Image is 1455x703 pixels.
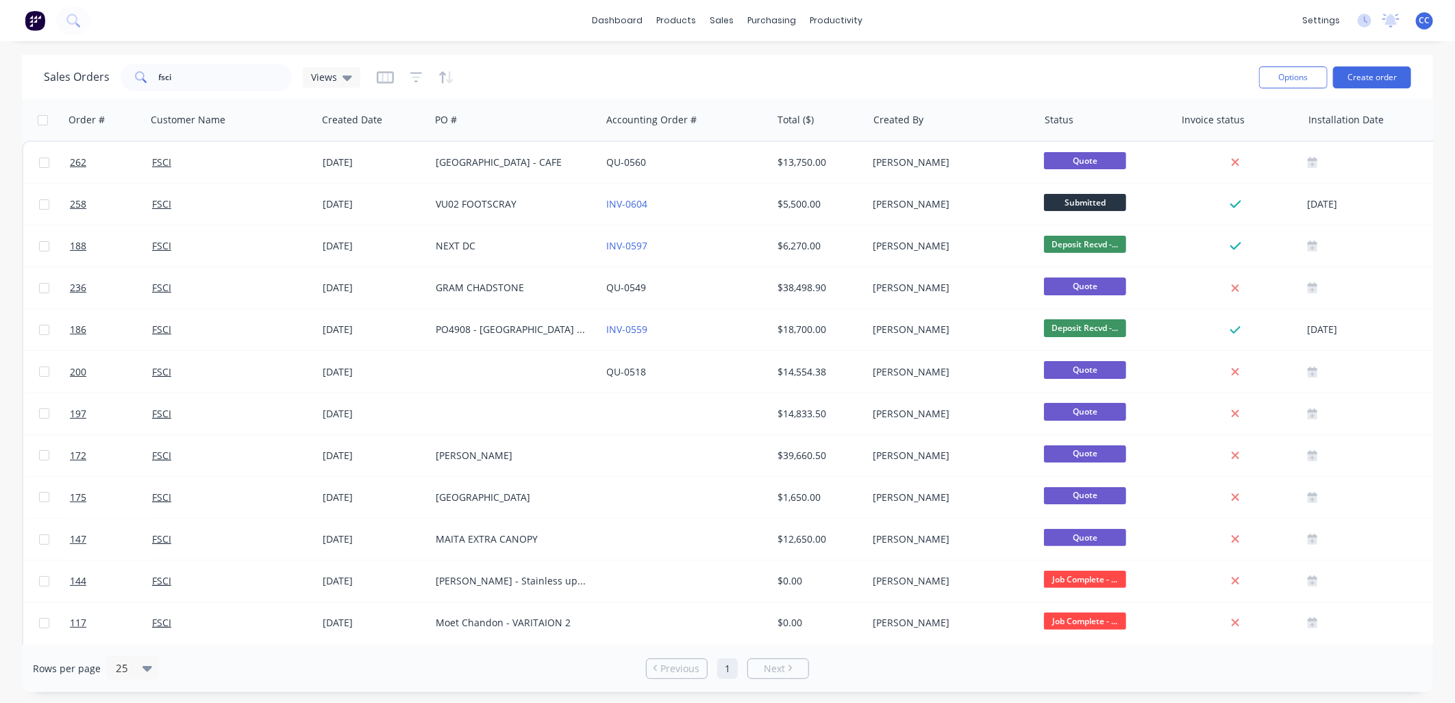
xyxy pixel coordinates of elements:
div: $14,554.38 [778,365,858,379]
div: [PERSON_NAME] - Stainless upstands [436,574,588,588]
ul: Pagination [641,658,814,679]
div: GRAM CHADSTONE [436,281,588,295]
div: $0.00 [778,616,858,630]
span: Previous [661,662,700,676]
div: [PERSON_NAME] [873,449,1025,463]
span: Quote [1044,487,1126,504]
div: [PERSON_NAME] [873,239,1025,253]
div: [PERSON_NAME] [873,616,1025,630]
a: QU-0518 [607,365,647,378]
a: 175 [70,477,152,518]
div: [DATE] [323,491,425,504]
span: CC [1419,14,1430,27]
div: Accounting Order # [606,113,697,127]
div: [DATE] [323,616,425,630]
div: [DATE] [323,156,425,169]
button: Options [1259,66,1328,88]
div: $5,500.00 [778,197,858,211]
a: FSCI [152,239,171,252]
div: Created Date [322,113,382,127]
a: FSCI [152,197,171,210]
a: 236 [70,267,152,308]
div: [PERSON_NAME] [436,449,588,463]
span: 258 [70,197,86,211]
div: [DATE] [323,532,425,546]
button: Create order [1333,66,1411,88]
a: FSCI [152,156,171,169]
div: [PERSON_NAME] [873,156,1025,169]
a: 197 [70,393,152,434]
div: [DATE] [323,197,425,211]
a: 188 [70,225,152,267]
div: [PERSON_NAME] [873,197,1025,211]
div: Status [1045,113,1073,127]
div: Customer Name [151,113,225,127]
div: settings [1295,10,1347,31]
input: Search... [159,64,293,91]
div: $18,700.00 [778,323,858,336]
div: [DATE] [323,574,425,588]
div: purchasing [741,10,804,31]
div: [PERSON_NAME] [873,323,1025,336]
div: [PERSON_NAME] [873,574,1025,588]
div: VU02 FOOTSCRAY [436,197,588,211]
span: Job Complete - ... [1044,571,1126,588]
img: Factory [25,10,45,31]
a: 144 [70,560,152,602]
span: 236 [70,281,86,295]
div: Invoice status [1182,113,1245,127]
div: $12,650.00 [778,532,858,546]
span: Next [764,662,785,676]
a: FSCI [152,449,171,462]
div: [PERSON_NAME] [873,407,1025,421]
div: PO # [435,113,457,127]
span: Views [311,70,337,84]
div: Order # [69,113,105,127]
span: 262 [70,156,86,169]
div: Created By [873,113,923,127]
div: [GEOGRAPHIC_DATA] - CAFE [436,156,588,169]
div: [PERSON_NAME] [873,365,1025,379]
div: $0.00 [778,574,858,588]
span: Deposit Recvd -... [1044,319,1126,336]
span: Quote [1044,445,1126,463]
div: [GEOGRAPHIC_DATA] [436,491,588,504]
div: [DATE] [323,239,425,253]
div: PO4908 - [GEOGRAPHIC_DATA] VU02 [436,323,588,336]
div: [DATE] [323,281,425,295]
div: [DATE] [323,449,425,463]
a: Previous page [647,662,707,676]
div: $39,660.50 [778,449,858,463]
span: 147 [70,532,86,546]
div: $38,498.90 [778,281,858,295]
div: $6,270.00 [778,239,858,253]
div: NEXT DC [436,239,588,253]
div: [PERSON_NAME] [873,491,1025,504]
span: 186 [70,323,86,336]
a: FSCI [152,616,171,629]
span: Rows per page [33,662,101,676]
a: Next page [748,662,808,676]
div: [DATE] [1308,196,1455,213]
a: INV-0597 [607,239,648,252]
div: $1,650.00 [778,491,858,504]
a: 117 [70,602,152,643]
a: FSCI [152,323,171,336]
div: products [650,10,704,31]
a: 262 [70,142,152,183]
div: $13,750.00 [778,156,858,169]
a: QU-0560 [607,156,647,169]
span: 175 [70,491,86,504]
span: 200 [70,365,86,379]
span: Quote [1044,361,1126,378]
span: Deposit Recvd -... [1044,236,1126,253]
a: dashboard [586,10,650,31]
a: FSCI [152,281,171,294]
a: 258 [70,184,152,225]
div: [DATE] [323,407,425,421]
a: FSCI [152,574,171,587]
a: INV-0559 [607,323,648,336]
div: [DATE] [323,365,425,379]
a: Page 1 is your current page [717,658,738,679]
a: QU-0549 [607,281,647,294]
